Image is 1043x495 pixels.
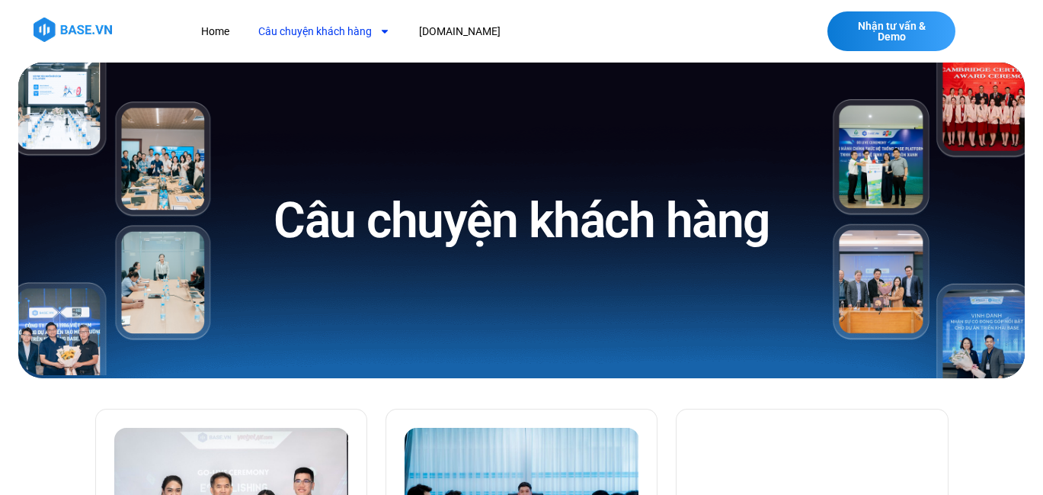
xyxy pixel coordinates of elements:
[843,21,940,42] span: Nhận tư vấn & Demo
[190,18,744,46] nav: Menu
[247,18,402,46] a: Câu chuyện khách hàng
[827,11,955,51] a: Nhận tư vấn & Demo
[274,189,769,252] h1: Câu chuyện khách hàng
[190,18,241,46] a: Home
[408,18,512,46] a: [DOMAIN_NAME]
